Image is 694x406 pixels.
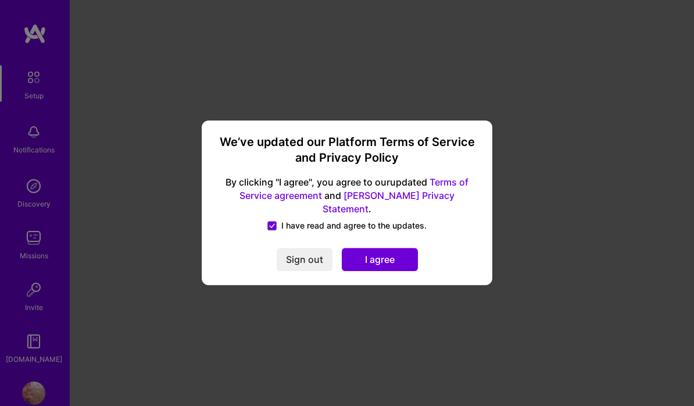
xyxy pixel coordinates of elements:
span: I have read and agree to the updates. [281,220,427,232]
span: By clicking "I agree", you agree to our updated and . [216,176,478,216]
a: Terms of Service agreement [239,176,468,201]
h3: We’ve updated our Platform Terms of Service and Privacy Policy [216,134,478,166]
button: Sign out [277,248,332,272]
a: [PERSON_NAME] Privacy Statement [323,190,455,215]
button: I agree [342,248,418,272]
